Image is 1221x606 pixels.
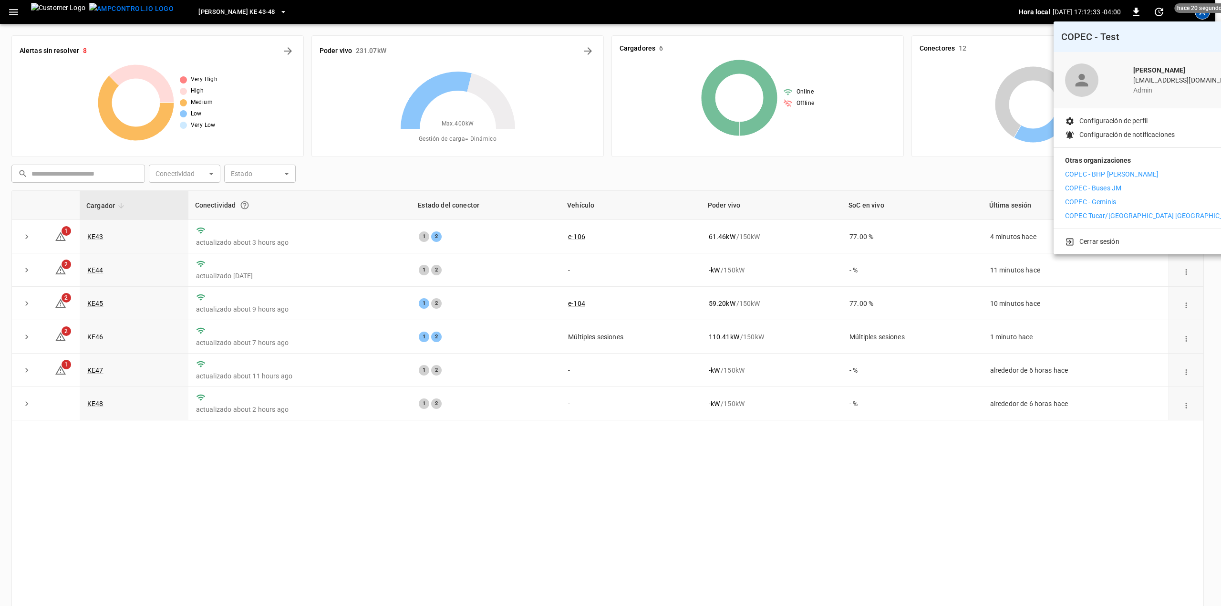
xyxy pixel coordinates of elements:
[1133,66,1186,74] b: [PERSON_NAME]
[1079,130,1175,140] p: Configuración de notificaciones
[1065,183,1121,193] p: COPEC - Buses JM
[1065,197,1116,207] p: COPEC - Geminis
[1065,63,1098,97] div: profile-icon
[1065,169,1159,179] p: COPEC - BHP [PERSON_NAME]
[1079,237,1119,247] p: Cerrar sesión
[1079,116,1148,126] p: Configuración de perfil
